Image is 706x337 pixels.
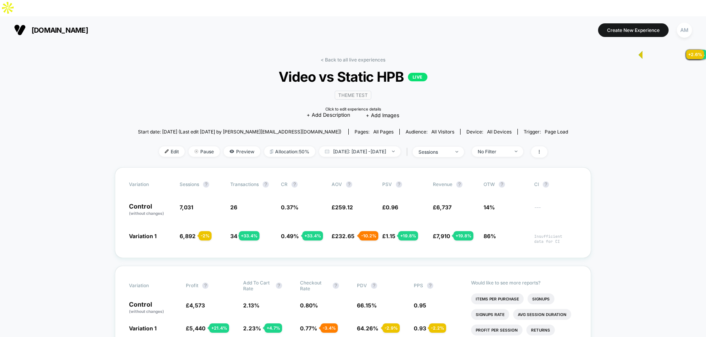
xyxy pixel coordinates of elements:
[455,151,458,153] img: end
[189,325,205,332] span: 5,440
[677,23,692,38] div: AM
[300,280,329,291] span: Checkout Rate
[484,181,526,188] span: OTW
[471,309,509,320] li: Signups Rate
[281,204,298,211] span: 0.37 %
[186,283,198,288] span: Profit
[598,23,669,37] button: Create New Experience
[276,283,282,289] button: ?
[545,129,568,135] span: Page Load
[534,181,577,188] span: CI
[398,231,418,240] div: + 19.8 %
[332,204,353,211] span: £
[165,149,169,153] img: edit
[414,302,426,309] span: 0.95
[186,302,205,309] span: £
[386,204,398,211] span: 0.96
[14,24,26,36] img: Visually logo
[484,233,496,239] span: 86%
[180,233,196,239] span: 6,892
[383,323,400,333] div: - 2.9 %
[230,204,237,211] span: 26
[239,231,259,240] div: + 33.4 %
[357,302,377,309] span: 66.15 %
[186,325,205,332] span: £
[263,181,269,188] button: ?
[291,181,298,188] button: ?
[129,211,164,216] span: (without changes)
[427,283,433,289] button: ?
[159,146,185,157] span: Edit
[357,325,378,332] span: 64.26 %
[454,231,473,240] div: + 19.8 %
[524,129,568,135] div: Trigger:
[429,323,446,333] div: - 2.2 %
[265,323,282,333] div: + 4.7 %
[460,129,517,135] span: Device:
[478,149,509,154] div: No Filter
[307,111,350,119] span: + Add Description
[332,181,342,187] span: AOV
[332,233,355,239] span: £
[382,181,392,187] span: PSV
[129,309,164,314] span: (without changes)
[319,146,401,157] span: [DATE]: [DATE] - [DATE]
[408,73,427,81] p: LIVE
[264,146,315,157] span: Allocation: 50%
[209,323,229,333] div: + 21.4 %
[382,204,398,211] span: £
[414,325,426,332] span: 0.93
[471,293,524,304] li: Items Per Purchase
[686,50,704,59] div: + 2.6 %
[199,231,212,240] div: - 2 %
[224,146,260,157] span: Preview
[433,181,452,187] span: Revenue
[129,181,172,188] span: Variation
[487,129,512,135] span: all devices
[543,181,549,188] button: ?
[436,204,452,211] span: 6,737
[414,283,423,288] span: PPS
[189,302,205,309] span: 4,573
[129,301,178,314] p: Control
[300,302,318,309] span: 0.80 %
[406,129,454,135] div: Audience:
[534,205,577,216] span: ---
[325,107,381,111] div: Click to edit experience details
[243,325,261,332] span: 2.23 %
[129,233,157,239] span: Variation 1
[281,233,299,239] span: 0.49 %
[513,309,571,320] li: Avg Session Duration
[243,302,259,309] span: 2.13 %
[321,57,385,63] a: < Back to all live experiences
[335,233,355,239] span: 232.65
[203,181,209,188] button: ?
[129,325,157,332] span: Variation 1
[484,204,495,211] span: 14%
[230,181,259,187] span: Transactions
[471,280,577,286] p: Would like to see more reports?
[357,283,367,288] span: PDV
[243,280,272,291] span: Add To Cart Rate
[386,233,395,239] span: 1.15
[431,129,454,135] span: All Visitors
[418,149,450,155] div: sessions
[321,323,338,333] div: - 3.4 %
[359,231,378,240] div: - 10.2 %
[335,204,353,211] span: 259.12
[302,231,323,240] div: + 33.4 %
[373,129,394,135] span: all pages
[159,68,546,85] span: Video vs Static HPB
[515,151,517,152] img: end
[325,149,329,153] img: calendar
[281,181,288,187] span: CR
[355,129,394,135] div: Pages:
[371,283,377,289] button: ?
[534,234,577,244] span: Insufficient data for CI
[382,233,395,239] span: £
[129,280,172,291] span: Variation
[499,181,505,188] button: ?
[346,181,352,188] button: ?
[335,91,371,100] span: Theme Test
[333,283,339,289] button: ?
